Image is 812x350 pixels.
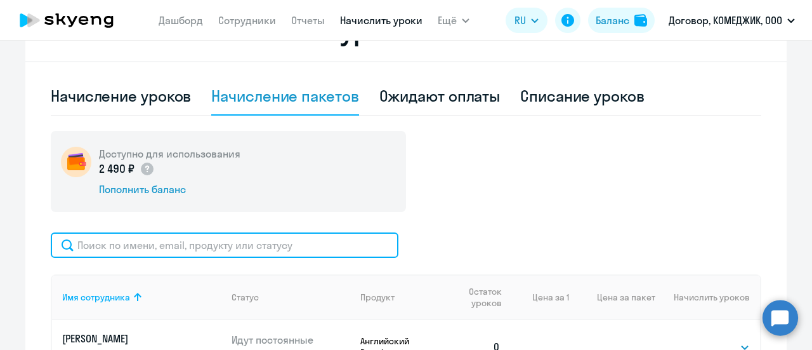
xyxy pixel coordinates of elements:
[360,292,446,303] div: Продукт
[569,274,655,320] th: Цена за пакет
[99,147,240,161] h5: Доступно для использования
[62,332,204,346] p: [PERSON_NAME]
[379,86,501,106] div: Ожидают оплаты
[438,13,457,28] span: Ещё
[511,274,569,320] th: Цена за 1
[634,14,647,27] img: balance
[506,8,547,33] button: RU
[588,8,655,33] button: Балансbalance
[62,292,221,303] div: Имя сотрудника
[99,161,155,177] p: 2 490 ₽
[211,86,358,106] div: Начисление пакетов
[51,86,191,106] div: Начисление уроков
[232,292,259,303] div: Статус
[456,286,511,309] div: Остаток уроков
[291,14,325,27] a: Отчеты
[438,8,469,33] button: Ещё
[456,286,501,309] span: Остаток уроков
[655,274,760,320] th: Начислить уроков
[159,14,203,27] a: Дашборд
[514,13,526,28] span: RU
[62,292,130,303] div: Имя сотрудника
[232,292,351,303] div: Статус
[51,232,398,258] input: Поиск по имени, email, продукту или статусу
[51,15,761,46] h2: Начисление и списание уроков
[669,13,782,28] p: Договор, КОМЕДЖИК, ООО
[596,13,629,28] div: Баланс
[662,5,801,36] button: Договор, КОМЕДЖИК, ООО
[360,292,395,303] div: Продукт
[99,182,240,196] div: Пополнить баланс
[218,14,276,27] a: Сотрудники
[340,14,422,27] a: Начислить уроки
[61,147,91,177] img: wallet-circle.png
[520,86,645,106] div: Списание уроков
